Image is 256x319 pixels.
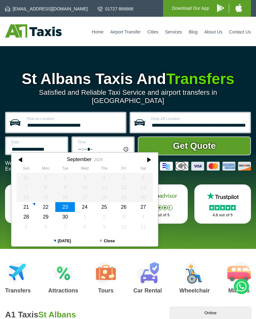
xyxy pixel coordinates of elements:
[16,202,36,212] div: 21 September 2025
[114,183,134,192] div: 12 September 2025
[137,262,159,284] img: Car Rental
[209,205,236,210] img: Stars
[114,192,134,202] div: 19 September 2025
[36,166,56,172] th: Monday
[16,183,36,192] div: 07 September 2025
[56,202,75,212] div: 23 September 2025
[172,4,209,12] p: Download Our App
[189,29,198,34] a: Blog
[5,160,155,172] p: We Now Accept Card & Contactless Payment In
[36,202,56,212] div: 22 September 2025
[36,192,56,202] div: 15 September 2025
[36,222,56,232] div: 06 October 2025
[75,166,94,172] th: Wednesday
[169,305,253,319] iframe: chat widget
[94,166,114,172] th: Thursday
[16,173,36,183] div: 31 August 2025
[56,192,75,202] div: 16 September 2025
[138,136,251,155] button: Get Quote
[131,184,188,224] a: Tripadvisor Stars 4.8 out of 5
[204,29,222,34] a: About Us
[77,140,130,144] label: Time
[133,192,153,202] div: 20 September 2025
[27,117,121,121] label: Pick-up Location
[11,140,63,144] label: Date
[92,29,103,34] a: Home
[56,166,75,172] th: Tuesday
[75,192,94,202] div: 17 September 2025
[5,88,251,105] p: Satisfied and Reliable Taxi Service and airport transfers in [GEOGRAPHIC_DATA]
[133,173,153,183] div: 06 September 2025
[147,29,158,34] a: Cities
[75,173,94,183] div: 03 September 2025
[56,212,75,222] div: 30 September 2025
[94,202,114,212] div: 25 September 2025
[67,156,92,162] div: September
[133,166,153,172] th: Saturday
[96,262,116,284] img: Tours
[179,288,210,293] h3: Wheelchair
[94,212,114,222] div: 02 October 2025
[114,166,134,172] th: Friday
[94,157,103,162] div: 2025
[36,212,56,222] div: 29 September 2025
[85,236,130,246] button: Close
[114,202,134,212] div: 26 September 2025
[229,29,251,34] a: Contact Us
[166,70,234,87] span: Transfers
[5,184,62,223] a: Reviews.io Stars 4.8 out of 5
[94,222,114,232] div: 09 October 2025
[5,24,62,38] img: A1 Taxis St Albans LTD
[227,262,251,284] img: Minibus
[114,173,134,183] div: 05 September 2025
[160,162,251,171] img: Credit And Debit Cards
[16,222,36,232] div: 05 October 2025
[40,236,85,246] button: [DATE]
[201,211,244,219] p: 4.8 out of 5
[204,191,241,201] img: Trustpilot
[184,262,204,284] img: Wheelchair
[165,29,182,34] a: Services
[5,71,251,87] h1: St Albans Taxis And
[48,288,78,293] h3: Attractions
[227,288,251,293] h3: Minibus
[56,222,75,232] div: 07 October 2025
[75,202,94,212] div: 24 September 2025
[75,212,94,222] div: 01 October 2025
[5,288,31,293] h3: Transfers
[96,288,116,293] h3: Tours
[75,183,94,192] div: 10 September 2025
[146,205,173,210] img: Stars
[16,192,36,202] div: 14 September 2025
[94,173,114,183] div: 04 September 2025
[133,202,153,212] div: 27 September 2025
[114,222,134,232] div: 10 October 2025
[235,4,242,12] img: A1 Taxis iPhone App
[94,192,114,202] div: 18 September 2025
[8,262,27,284] img: Airport Transfers
[54,262,73,284] img: Attractions
[114,212,134,222] div: 03 October 2025
[133,183,153,192] div: 13 September 2025
[133,212,153,222] div: 04 October 2025
[5,6,88,12] a: [EMAIL_ADDRESS][DOMAIN_NAME]
[141,191,179,201] img: Tripadvisor
[75,222,94,232] div: 08 October 2025
[56,173,75,183] div: 02 September 2025
[5,160,144,172] span: The Car at No Extra Charge.
[94,183,114,192] div: 11 September 2025
[133,288,162,293] h3: Car Rental
[133,222,153,232] div: 11 October 2025
[16,166,36,172] th: Sunday
[110,29,141,34] a: Airport Transfer
[16,212,36,222] div: 28 September 2025
[36,183,56,192] div: 08 September 2025
[217,4,224,12] img: A1 Taxis Android App
[151,117,246,121] label: Drop-off Location
[138,211,181,219] p: 4.8 out of 5
[36,173,56,183] div: 01 September 2025
[56,183,75,192] div: 09 September 2025
[194,184,251,224] a: Trustpilot Stars 4.8 out of 5
[98,6,134,12] a: 01727 866666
